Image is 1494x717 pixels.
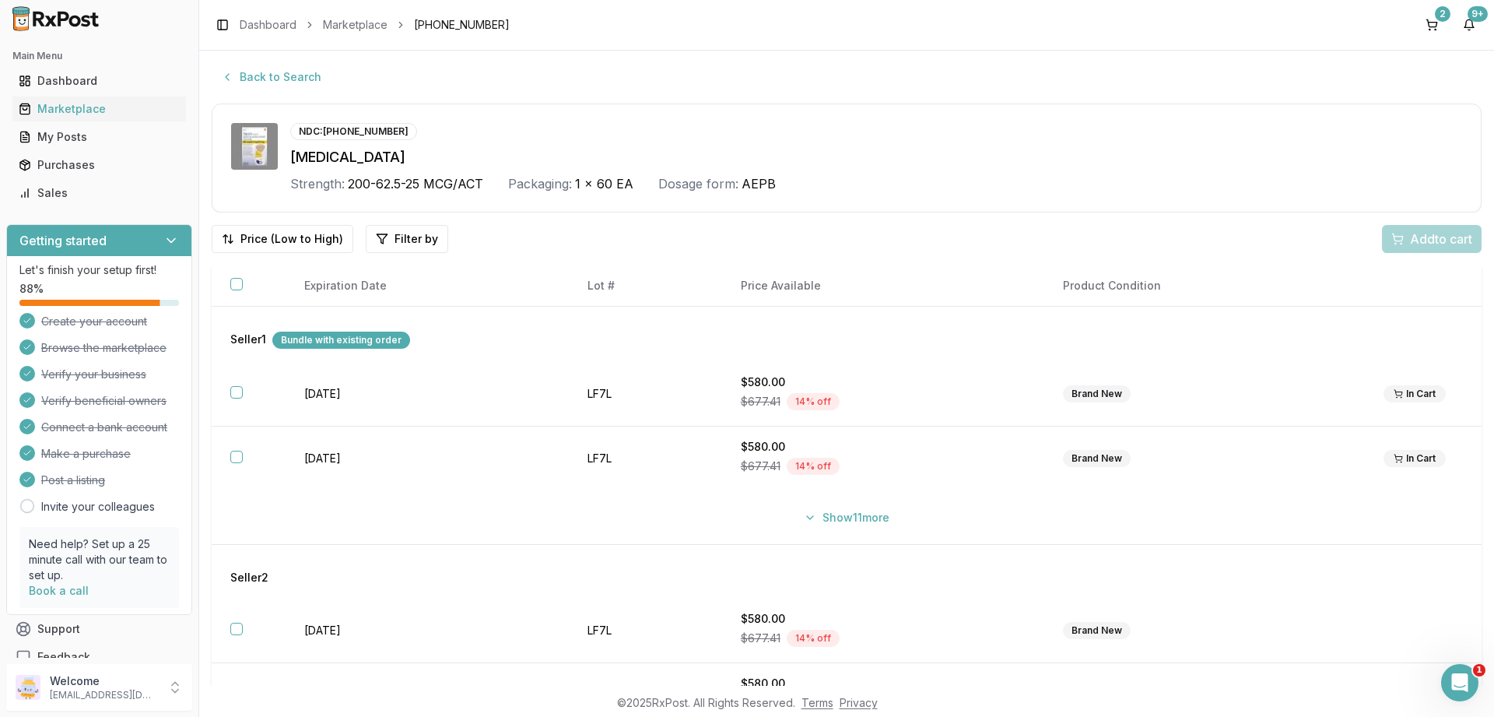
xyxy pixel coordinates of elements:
a: Marketplace [12,95,186,123]
td: LF7L [569,362,721,427]
a: Marketplace [323,17,388,33]
span: Seller 1 [230,332,266,349]
div: Bundle with existing order [272,332,410,349]
a: Book a call [29,584,89,597]
img: User avatar [16,675,40,700]
span: $677.41 [741,459,780,474]
a: Dashboard [12,67,186,95]
span: 1 [1473,664,1485,677]
div: Purchases [19,157,180,173]
button: Sales [6,181,192,206]
div: 9+ [1468,6,1488,22]
div: In Cart [1384,385,1446,402]
button: 9+ [1457,12,1482,37]
button: Support [6,615,192,643]
div: 14 % off [787,393,840,410]
a: Privacy [840,696,878,709]
div: Marketplace [19,101,180,117]
a: Dashboard [240,17,296,33]
img: Trelegy Ellipta 200-62.5-25 MCG/ACT AEPB [231,123,278,170]
span: Verify your business [41,367,146,382]
span: $677.41 [741,394,780,409]
div: 14 % off [787,458,840,475]
button: 2 [1419,12,1444,37]
a: Terms [801,696,833,709]
a: Purchases [12,151,186,179]
nav: breadcrumb [240,17,510,33]
div: 2 [1435,6,1450,22]
div: NDC: [PHONE_NUMBER] [290,123,417,140]
span: Filter by [395,231,438,247]
span: $677.41 [741,631,780,646]
div: $580.00 [741,439,1026,455]
iframe: Intercom live chat [1441,664,1478,701]
div: Brand New [1063,622,1131,639]
div: $580.00 [741,611,1026,627]
div: In Cart [1384,450,1446,467]
div: Strength: [290,174,345,193]
span: 200-62.5-25 MCG/ACT [348,174,483,193]
div: [MEDICAL_DATA] [290,146,1462,168]
span: 88 % [19,281,44,297]
span: AEPB [742,174,776,193]
div: My Posts [19,129,180,145]
button: Dashboard [6,69,192,93]
button: Purchases [6,153,192,177]
span: Price (Low to High) [240,231,343,247]
th: Lot # [569,265,721,307]
button: Show11more [794,504,899,532]
span: Post a listing [41,473,105,488]
span: Verify beneficial owners [41,393,167,409]
span: Create your account [41,314,147,329]
div: Dashboard [19,73,180,89]
span: Connect a bank account [41,420,167,435]
p: Welcome [50,673,158,689]
h2: Main Menu [12,50,186,62]
div: Packaging: [508,174,572,193]
a: Invite your colleagues [41,499,155,515]
span: 1 x 60 EA [575,174,633,193]
td: [DATE] [286,427,570,491]
a: Sales [12,179,186,207]
th: Product Condition [1044,265,1365,307]
div: $580.00 [741,676,1026,691]
p: [EMAIL_ADDRESS][DOMAIN_NAME] [50,689,158,701]
span: Feedback [37,649,90,665]
td: LF7L [569,599,721,663]
button: Filter by [366,225,448,253]
span: [PHONE_NUMBER] [414,17,510,33]
a: My Posts [12,123,186,151]
td: [DATE] [286,362,570,427]
span: Browse the marketplace [41,340,167,356]
img: RxPost Logo [6,6,106,31]
h3: Getting started [19,231,107,250]
p: Let's finish your setup first! [19,262,179,278]
button: Feedback [6,643,192,671]
td: LF7L [569,427,721,491]
td: [DATE] [286,599,570,663]
button: Back to Search [212,63,331,91]
button: My Posts [6,125,192,149]
div: $580.00 [741,374,1026,390]
th: Price Available [722,265,1044,307]
button: Marketplace [6,97,192,121]
div: Brand New [1063,450,1131,467]
span: Make a purchase [41,446,131,462]
div: Brand New [1063,385,1131,402]
button: Price (Low to High) [212,225,353,253]
div: Dosage form: [658,174,738,193]
span: Seller 2 [230,570,268,585]
th: Expiration Date [286,265,570,307]
p: Need help? Set up a 25 minute call with our team to set up. [29,536,170,583]
div: Sales [19,185,180,201]
div: 14 % off [787,630,840,647]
